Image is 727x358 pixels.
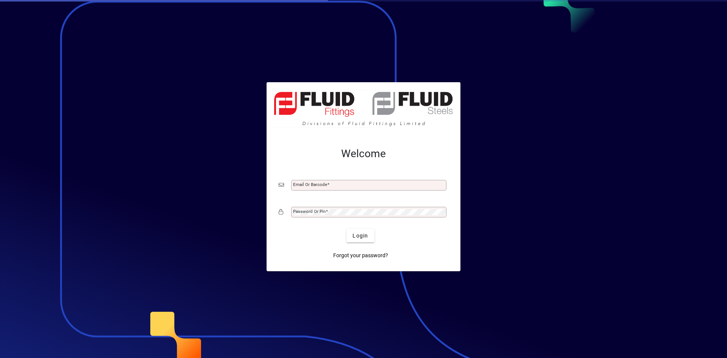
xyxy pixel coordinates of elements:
button: Login [346,229,374,242]
span: Login [353,232,368,240]
span: Forgot your password? [333,252,388,260]
a: Forgot your password? [330,249,391,262]
h2: Welcome [279,147,448,160]
mat-label: Email or Barcode [293,182,327,187]
mat-label: Password or Pin [293,209,326,214]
